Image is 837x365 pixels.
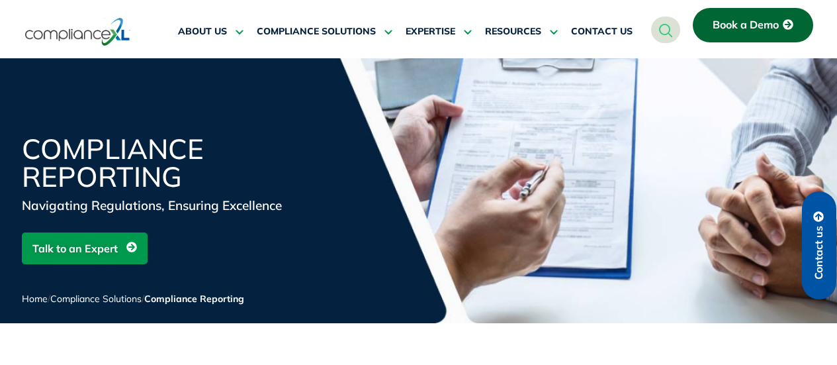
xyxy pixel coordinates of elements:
[257,16,392,48] a: COMPLIANCE SOLUTIONS
[651,17,680,43] a: navsearch-button
[178,26,227,38] span: ABOUT US
[22,233,148,264] a: Talk to an Expert
[406,16,472,48] a: EXPERTISE
[178,16,243,48] a: ABOUT US
[693,8,813,42] a: Book a Demo
[257,26,376,38] span: COMPLIANCE SOLUTIONS
[50,293,142,305] a: Compliance Solutions
[22,293,48,305] a: Home
[22,196,339,215] div: Navigating Regulations, Ensuring Excellence
[22,135,339,191] h1: Compliance Reporting
[406,26,455,38] span: EXPERTISE
[22,293,244,305] span: / /
[813,226,825,280] span: Contact us
[144,293,244,305] span: Compliance Reporting
[713,19,779,31] span: Book a Demo
[485,16,558,48] a: RESOURCES
[485,26,541,38] span: RESOURCES
[25,17,130,47] img: logo-one.svg
[571,26,633,38] span: CONTACT US
[32,236,118,261] span: Talk to an Expert
[571,16,633,48] a: CONTACT US
[802,191,836,299] a: Contact us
